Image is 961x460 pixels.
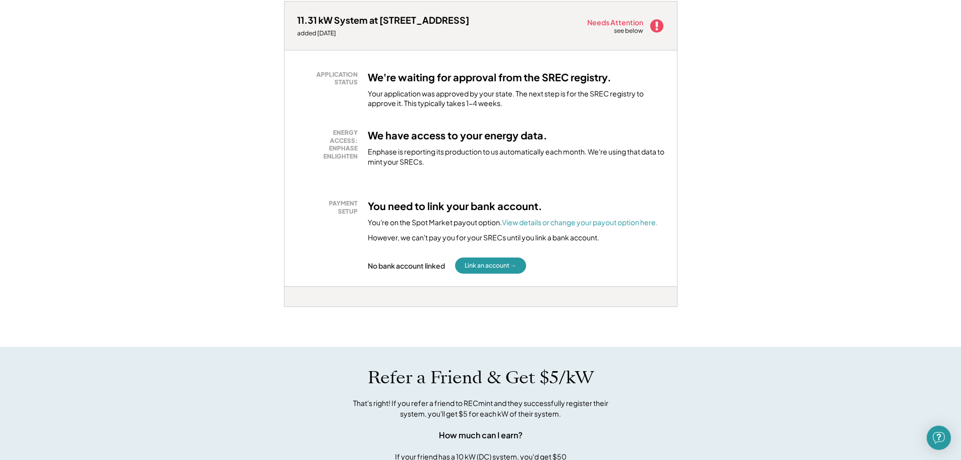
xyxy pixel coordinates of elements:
[297,29,469,37] div: added [DATE]
[368,129,547,142] h3: We have access to your energy data.
[297,14,469,26] div: 11.31 kW System at [STREET_ADDRESS]
[927,426,951,450] div: Open Intercom Messenger
[368,367,594,388] h1: Refer a Friend & Get $5/kW
[439,429,523,441] div: How much can I earn?
[502,218,658,227] a: View details or change your payout option here.
[368,261,445,270] div: No bank account linked
[302,199,358,215] div: PAYMENT SETUP
[302,129,358,160] div: ENERGY ACCESS: ENPHASE ENLIGHTEN
[368,233,599,243] div: However, we can't pay you for your SRECs until you link a bank account.
[368,147,664,167] div: Enphase is reporting its production to us automatically each month. We're using that data to mint...
[587,19,644,26] div: Needs Attention
[342,398,619,419] div: That's right! If you refer a friend to RECmint and they successfully register their system, you'l...
[368,71,611,84] h3: We're waiting for approval from the SREC registry.
[368,218,658,228] div: You're on the Spot Market payout option.
[368,199,542,213] h3: You need to link your bank account.
[368,89,664,109] div: Your application was approved by your state. The next step is for the SREC registry to approve it...
[455,258,526,274] button: Link an account →
[302,71,358,86] div: APPLICATION STATUS
[284,307,319,311] div: d7wyrx4j - VA Distributed
[614,27,644,35] div: see below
